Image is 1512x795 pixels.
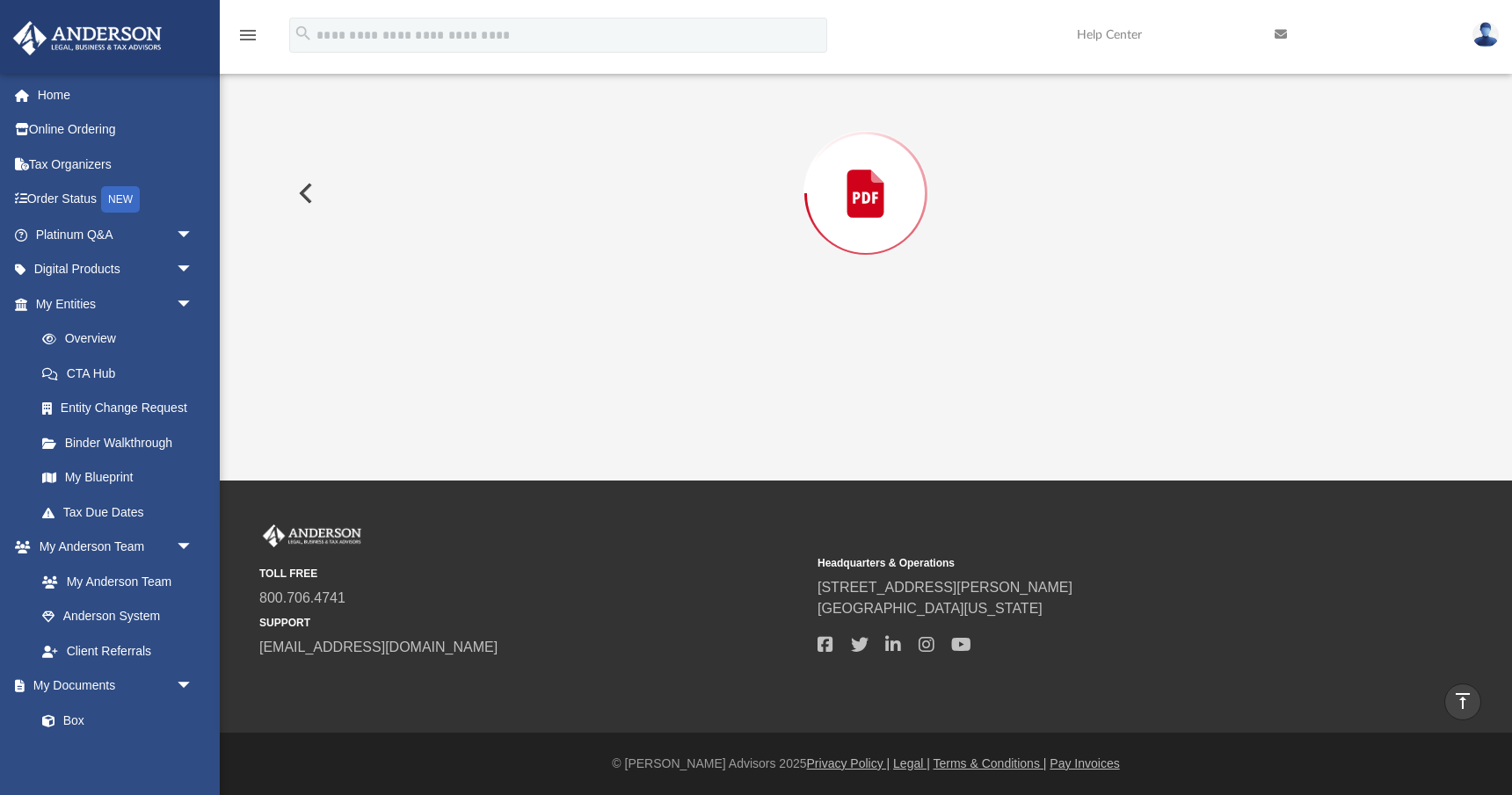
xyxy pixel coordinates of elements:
a: My Blueprint [25,460,211,495]
a: [GEOGRAPHIC_DATA][US_STATE] [818,601,1043,616]
a: Legal | [893,756,930,770]
small: Headquarters & Operations [818,555,1363,571]
a: Anderson System [25,599,211,634]
a: Box [25,703,202,738]
span: arrow_drop_down [176,252,211,288]
a: Tax Organizers [12,147,220,182]
img: Anderson Advisors Platinum Portal [259,524,365,547]
a: Order StatusNEW [12,182,220,218]
span: arrow_drop_down [176,669,211,705]
span: arrow_drop_down [176,286,211,322]
span: arrow_drop_down [176,217,211,253]
a: Binder Walkthrough [25,425,220,460]
img: User Pic [1472,22,1499,47]
a: Tax Due Dates [25,495,220,530]
button: Previous File [285,169,323,218]
a: [EMAIL_ADDRESS][DOMAIN_NAME] [259,640,498,654]
i: search [294,24,313,43]
a: Privacy Policy | [807,756,890,770]
a: [STREET_ADDRESS][PERSON_NAME] [818,580,1072,595]
a: Home [12,77,220,112]
a: Terms & Conditions | [934,756,1047,770]
small: TOLL FREE [259,566,805,582]
i: menu [237,25,258,46]
a: Overview [25,322,220,357]
a: My Anderson Team [25,564,202,599]
a: Platinum Q&Aarrow_drop_down [12,217,220,252]
a: Digital Productsarrow_drop_down [12,252,220,287]
span: arrow_drop_down [176,530,211,566]
a: Client Referrals [25,633,211,669]
a: 800.706.4741 [259,590,345,605]
a: Online Ordering [12,112,220,148]
a: menu [237,33,258,46]
a: My Documentsarrow_drop_down [12,669,211,704]
img: Anderson Advisors Platinum Portal [8,21,167,55]
a: Entity Change Request [25,391,220,426]
a: My Anderson Teamarrow_drop_down [12,530,211,565]
a: Pay Invoices [1050,756,1119,770]
a: My Entitiesarrow_drop_down [12,286,220,322]
a: CTA Hub [25,356,220,391]
a: vertical_align_top [1444,683,1481,720]
div: © [PERSON_NAME] Advisors 2025 [220,755,1512,773]
small: SUPPORT [259,615,805,631]
i: vertical_align_top [1452,690,1473,712]
div: NEW [101,186,140,213]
